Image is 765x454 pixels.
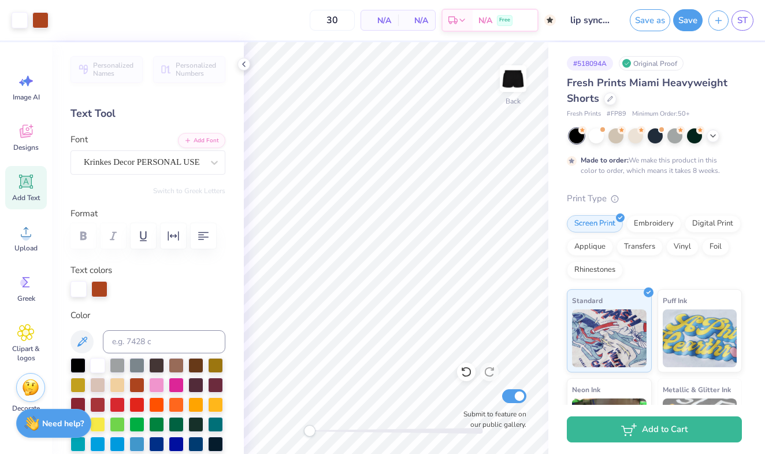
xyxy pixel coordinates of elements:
span: Neon Ink [572,383,600,396]
div: Original Proof [619,56,684,71]
div: Embroidery [626,215,681,232]
label: Submit to feature on our public gallery. [457,409,526,430]
span: N/A [368,14,391,27]
input: Untitled Design [562,9,618,32]
div: Digital Print [685,215,741,232]
span: N/A [478,14,492,27]
div: Vinyl [666,238,699,256]
button: Personalized Names [70,56,143,83]
span: Designs [13,143,39,152]
span: Puff Ink [663,294,687,307]
div: Screen Print [567,215,623,232]
span: Fresh Prints [567,109,601,119]
div: Print Type [567,192,742,205]
span: Clipart & logos [7,344,45,363]
span: Fresh Prints Miami Heavyweight Shorts [567,76,727,105]
div: Back [506,96,521,106]
span: Image AI [13,93,40,102]
img: Standard [572,309,647,367]
span: Minimum Order: 50 + [632,109,690,119]
input: e.g. 7428 c [103,330,225,353]
div: # 518094A [567,56,613,71]
button: Switch to Greek Letters [153,186,225,195]
div: We make this product in this color to order, which means it takes 8 weeks. [581,155,723,176]
input: – – [310,10,355,31]
div: Accessibility label [304,425,315,437]
img: Puff Ink [663,309,737,367]
label: Font [70,133,88,146]
span: N/A [405,14,428,27]
div: Text Tool [70,106,225,121]
div: Foil [702,238,729,256]
div: Applique [567,238,613,256]
label: Text colors [70,264,112,277]
label: Format [70,207,225,220]
span: Upload [14,243,38,253]
button: Save [673,9,703,31]
strong: Made to order: [581,156,629,165]
span: ST [737,14,748,27]
span: Personalized Names [93,61,136,77]
span: # FP89 [607,109,626,119]
div: Transfers [617,238,663,256]
span: Metallic & Glitter Ink [663,383,731,396]
span: Greek [17,294,35,303]
img: Back [502,67,525,90]
strong: Need help? [42,418,84,429]
div: Rhinestones [567,261,623,279]
button: Personalized Numbers [153,56,225,83]
span: Standard [572,294,603,307]
a: ST [731,10,753,31]
span: Personalized Numbers [176,61,218,77]
button: Add Font [178,133,225,148]
span: Free [499,16,510,24]
button: Add to Cart [567,416,742,442]
span: Decorate [12,404,40,413]
button: Save as [630,9,670,31]
span: Add Text [12,193,40,202]
label: Color [70,309,225,322]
